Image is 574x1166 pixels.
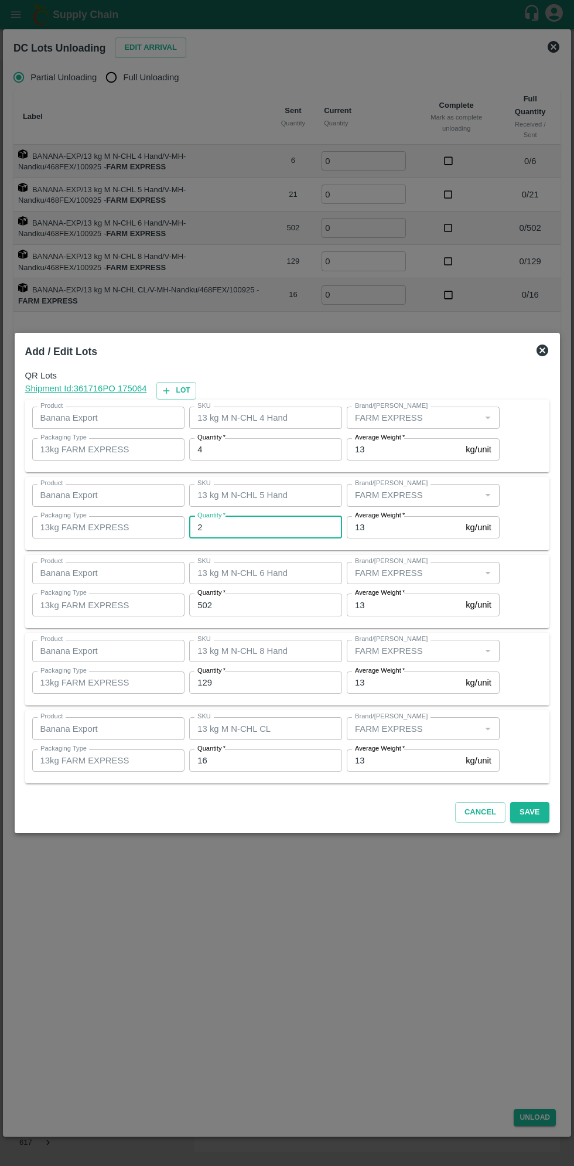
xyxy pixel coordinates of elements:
label: Average Weight [355,744,405,754]
label: Average Weight [355,433,405,442]
label: Brand/[PERSON_NAME] [355,479,428,488]
button: Cancel [455,802,505,823]
label: Average Weight [355,666,405,676]
label: Packaging Type [40,588,87,598]
button: Save [510,802,549,823]
label: Brand/[PERSON_NAME] [355,401,428,411]
p: kg/unit [466,521,491,534]
p: kg/unit [466,443,491,456]
input: Create Brand/Marka [350,721,477,736]
label: SKU [197,712,211,721]
label: Brand/[PERSON_NAME] [355,635,428,644]
label: Product [40,557,63,566]
label: SKU [197,557,211,566]
button: Lot [156,382,196,399]
p: kg/unit [466,754,491,767]
input: Create Brand/Marka [350,643,477,659]
span: QR Lots [25,369,549,382]
input: Create Brand/Marka [350,487,477,503]
a: Shipment Id:361716PO 175064 [25,382,147,399]
label: Brand/[PERSON_NAME] [355,712,428,721]
p: kg/unit [466,676,491,689]
label: Packaging Type [40,433,87,442]
label: Product [40,635,63,644]
label: Average Weight [355,588,405,598]
label: Product [40,479,63,488]
label: SKU [197,635,211,644]
label: Average Weight [355,511,405,520]
p: kg/unit [466,598,491,611]
label: Quantity [197,511,225,520]
b: Add / Edit Lots [25,346,97,357]
label: Packaging Type [40,511,87,520]
label: Packaging Type [40,666,87,676]
label: SKU [197,401,211,411]
label: Product [40,712,63,721]
label: Quantity [197,588,225,598]
label: SKU [197,479,211,488]
label: Product [40,401,63,411]
input: Create Brand/Marka [350,565,477,581]
label: Brand/[PERSON_NAME] [355,557,428,566]
input: Create Brand/Marka [350,410,477,425]
label: Quantity [197,744,225,754]
label: Quantity [197,433,225,442]
label: Packaging Type [40,744,87,754]
label: Quantity [197,666,225,676]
